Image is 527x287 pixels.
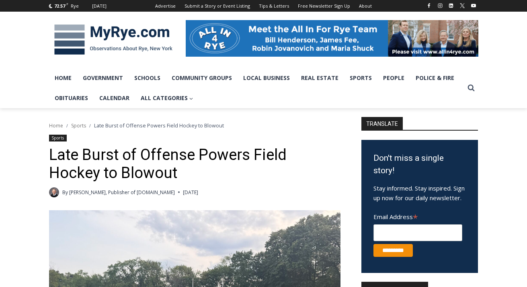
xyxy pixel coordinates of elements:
a: [PERSON_NAME], Publisher of [DOMAIN_NAME] [69,189,175,196]
span: All Categories [141,94,193,102]
span: By [62,189,68,196]
strong: TRANSLATE [361,117,403,130]
button: View Search Form [464,81,478,95]
a: Sports [344,68,377,88]
a: Facebook [424,1,434,10]
img: MyRye.com [49,19,178,61]
a: Home [49,68,77,88]
span: Late Burst of Offense Powers Field Hockey to Blowout [94,122,224,129]
span: / [66,123,68,129]
a: YouTube [469,1,478,10]
a: Real Estate [295,68,344,88]
a: All Categories [135,88,199,108]
a: Government [77,68,129,88]
div: [DATE] [92,2,107,10]
a: Obituaries [49,88,94,108]
p: Stay informed. Stay inspired. Sign up now for our daily newsletter. [373,183,466,203]
a: Police & Fire [410,68,460,88]
div: Rye [71,2,79,10]
h1: Late Burst of Offense Powers Field Hockey to Blowout [49,146,340,182]
label: Email Address [373,209,462,223]
span: F [66,2,68,6]
a: Community Groups [166,68,238,88]
a: Schools [129,68,166,88]
a: Calendar [94,88,135,108]
nav: Breadcrumbs [49,121,340,129]
a: Home [49,122,63,129]
a: Linkedin [446,1,456,10]
h3: Don't miss a single story! [373,152,466,177]
img: All in for Rye [186,20,478,56]
span: / [89,123,91,129]
span: 72.57 [54,3,65,9]
a: X [457,1,467,10]
a: Sports [71,122,86,129]
a: Sports [49,135,67,141]
time: [DATE] [183,189,198,196]
nav: Primary Navigation [49,68,464,109]
a: People [377,68,410,88]
a: Local Business [238,68,295,88]
a: Author image [49,187,59,197]
a: Instagram [435,1,445,10]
